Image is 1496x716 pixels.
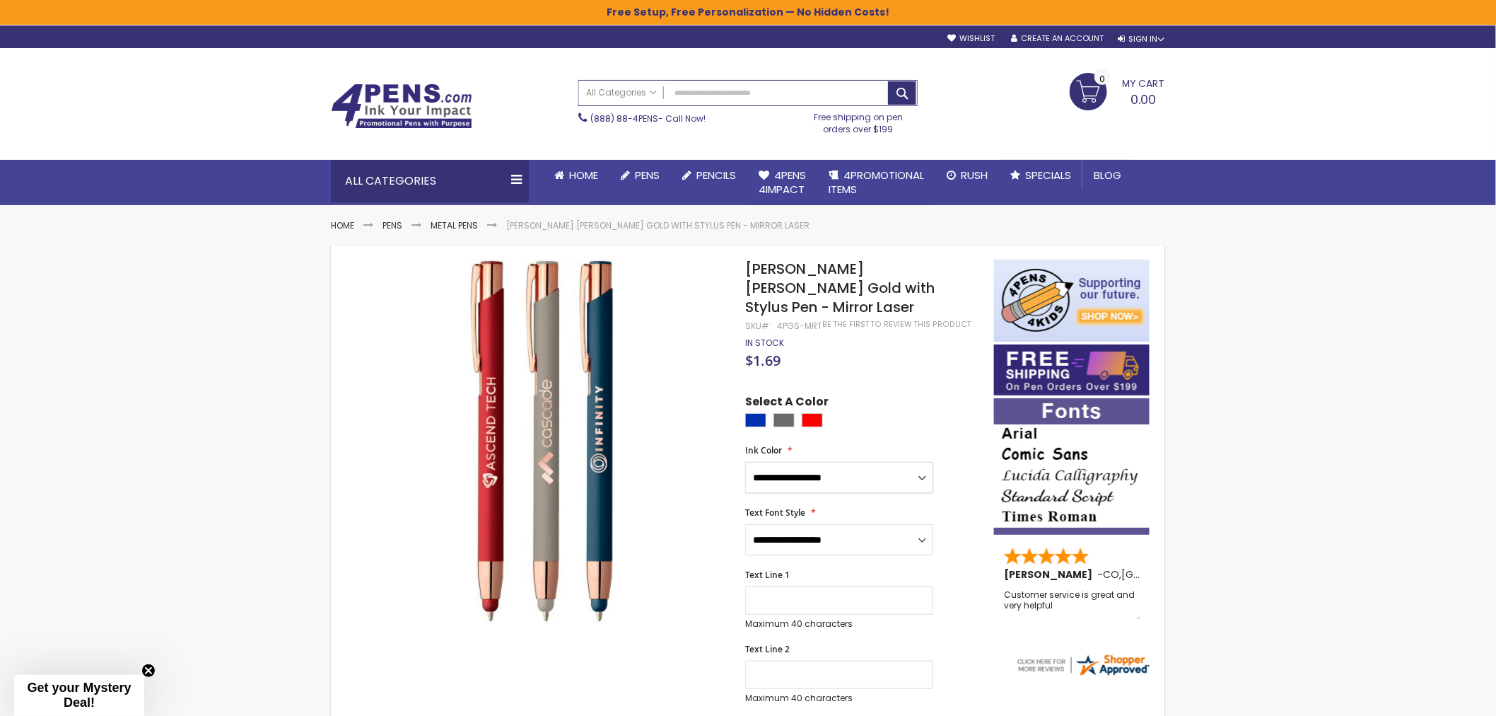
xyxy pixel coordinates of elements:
[745,643,790,655] span: Text Line 2
[1094,168,1121,183] span: Blog
[590,112,706,125] span: - Call Now!
[999,160,1082,191] a: Specials
[745,693,933,704] p: Maximum 40 characters
[1097,567,1225,582] span: - ,
[777,321,822,332] div: 4PGS-MRT
[745,444,782,456] span: Ink Color
[822,319,971,330] a: Be the first to review this product
[331,160,529,202] div: All Categories
[1004,567,1097,582] span: [PERSON_NAME]
[671,160,747,191] a: Pencils
[1015,652,1151,678] img: 4pens.com widget logo
[745,351,781,370] span: $1.69
[331,83,472,129] img: 4Pens Custom Pens and Promotional Products
[1121,567,1225,582] span: [GEOGRAPHIC_DATA]
[569,168,598,183] span: Home
[579,81,664,104] a: All Categories
[1011,33,1104,44] a: Create an Account
[994,398,1150,535] img: font-personalization-examples
[947,33,995,44] a: Wishlist
[745,507,805,519] span: Text Font Style
[590,112,658,125] a: (888) 88-4PENS
[586,87,657,98] span: All Categories
[745,337,784,349] span: In stock
[745,569,790,581] span: Text Line 1
[382,219,402,231] a: Pens
[745,320,771,332] strong: SKU
[773,413,795,427] div: Grey
[27,681,131,710] span: Get your Mystery Deal!
[745,413,766,427] div: Blue
[1118,34,1165,45] div: Sign In
[1131,91,1157,108] span: 0.00
[1070,73,1165,108] a: 0.00 0
[800,106,918,134] div: Free shipping on pen orders over $199
[1103,567,1119,582] span: CO
[431,219,478,231] a: Metal Pens
[745,394,829,413] span: Select A Color
[759,168,806,197] span: 4Pens 4impact
[141,664,156,678] button: Close teaser
[331,219,354,231] a: Home
[994,345,1150,395] img: Free shipping on orders over $199
[1082,160,1133,191] a: Blog
[961,168,988,183] span: Rush
[1025,168,1071,183] span: Specials
[609,160,671,191] a: Pens
[829,168,924,197] span: 4PROMOTIONAL ITEMS
[747,160,817,206] a: 4Pens4impact
[935,160,999,191] a: Rush
[817,160,935,206] a: 4PROMOTIONALITEMS
[802,413,823,427] div: Red
[506,220,810,231] li: [PERSON_NAME] [PERSON_NAME] Gold with Stylus Pen - Mirror Laser
[359,258,726,625] img: Crosby Softy Rose Gold with Stylus Pen - Mirror Laser
[635,168,660,183] span: Pens
[745,337,784,349] div: Availability
[1379,678,1496,716] iframe: Google Customer Reviews
[1015,669,1151,681] a: 4pens.com certificate URL
[1099,72,1105,86] span: 0
[14,675,144,716] div: Get your Mystery Deal!Close teaser
[543,160,609,191] a: Home
[696,168,736,183] span: Pencils
[745,259,935,317] span: [PERSON_NAME] [PERSON_NAME] Gold with Stylus Pen - Mirror Laser
[994,260,1150,342] img: 4pens 4 kids
[745,618,933,630] p: Maximum 40 characters
[1004,590,1141,620] div: Customer service is great and very helpful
